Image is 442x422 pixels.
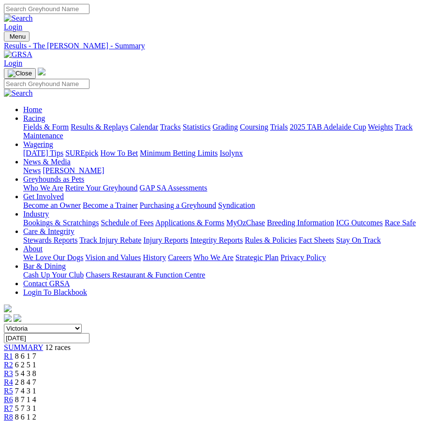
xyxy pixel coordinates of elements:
[4,343,43,351] a: SUMMARY
[4,305,12,312] img: logo-grsa-white.png
[23,227,74,235] a: Care & Integrity
[4,14,33,23] img: Search
[183,123,211,131] a: Statistics
[23,218,99,227] a: Bookings & Scratchings
[4,50,32,59] img: GRSA
[15,413,36,421] span: 8 6 1 2
[368,123,393,131] a: Weights
[23,210,49,218] a: Industry
[384,218,415,227] a: Race Safe
[101,149,138,157] a: How To Bet
[270,123,288,131] a: Trials
[168,253,192,262] a: Careers
[23,288,87,296] a: Login To Blackbook
[4,378,13,386] a: R4
[15,352,36,360] span: 8 6 1 7
[4,42,438,50] div: Results - The [PERSON_NAME] - Summary
[4,395,13,404] a: R6
[4,333,89,343] input: Select date
[43,166,104,175] a: [PERSON_NAME]
[4,413,13,421] a: R8
[23,245,43,253] a: About
[23,105,42,114] a: Home
[23,253,438,262] div: About
[4,314,12,322] img: facebook.svg
[226,218,265,227] a: MyOzChase
[23,271,438,279] div: Bar & Dining
[155,218,224,227] a: Applications & Forms
[23,123,69,131] a: Fields & Form
[4,23,22,31] a: Login
[140,149,218,157] a: Minimum Betting Limits
[45,343,71,351] span: 12 races
[4,369,13,378] a: R3
[4,361,13,369] a: R2
[23,262,66,270] a: Bar & Dining
[101,218,153,227] a: Schedule of Fees
[23,279,70,288] a: Contact GRSA
[23,236,438,245] div: Care & Integrity
[83,201,138,209] a: Become a Trainer
[23,271,84,279] a: Cash Up Your Club
[23,192,64,201] a: Get Involved
[267,218,334,227] a: Breeding Information
[23,175,84,183] a: Greyhounds as Pets
[65,184,138,192] a: Retire Your Greyhound
[218,201,255,209] a: Syndication
[79,236,141,244] a: Track Injury Rebate
[240,123,268,131] a: Coursing
[4,387,13,395] a: R5
[23,149,438,158] div: Wagering
[23,158,71,166] a: News & Media
[23,184,63,192] a: Who We Are
[86,271,205,279] a: Chasers Restaurant & Function Centre
[15,361,36,369] span: 6 2 5 1
[4,352,13,360] a: R1
[336,236,381,244] a: Stay On Track
[15,404,36,412] span: 5 7 3 1
[140,201,216,209] a: Purchasing a Greyhound
[85,253,141,262] a: Vision and Values
[4,89,33,98] img: Search
[15,395,36,404] span: 8 7 1 4
[236,253,279,262] a: Strategic Plan
[290,123,366,131] a: 2025 TAB Adelaide Cup
[15,369,36,378] span: 5 4 3 8
[23,149,63,157] a: [DATE] Tips
[23,140,53,148] a: Wagering
[38,68,45,75] img: logo-grsa-white.png
[23,123,413,140] a: Track Maintenance
[23,218,438,227] div: Industry
[23,166,41,175] a: News
[193,253,234,262] a: Who We Are
[213,123,238,131] a: Grading
[15,387,36,395] span: 7 4 3 1
[4,404,13,412] a: R7
[160,123,181,131] a: Tracks
[140,184,207,192] a: GAP SA Assessments
[10,33,26,40] span: Menu
[336,218,383,227] a: ICG Outcomes
[280,253,326,262] a: Privacy Policy
[4,31,29,42] button: Toggle navigation
[4,68,36,79] button: Toggle navigation
[143,253,166,262] a: History
[23,201,438,210] div: Get Involved
[143,236,188,244] a: Injury Reports
[4,79,89,89] input: Search
[23,184,438,192] div: Greyhounds as Pets
[23,201,81,209] a: Become an Owner
[23,236,77,244] a: Stewards Reports
[23,166,438,175] div: News & Media
[14,314,21,322] img: twitter.svg
[8,70,32,77] img: Close
[71,123,128,131] a: Results & Replays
